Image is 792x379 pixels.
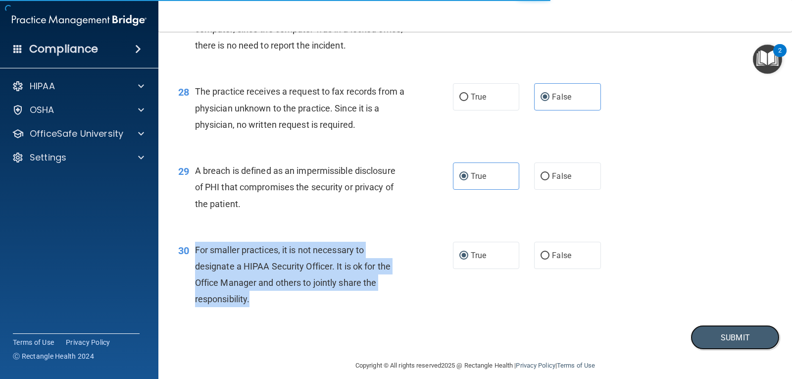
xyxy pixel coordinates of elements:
span: 30 [178,245,189,257]
p: HIPAA [30,80,55,92]
p: OfficeSafe University [30,128,123,140]
span: False [552,171,571,181]
span: False [552,92,571,102]
span: 29 [178,165,189,177]
input: False [541,252,549,260]
a: OSHA [12,104,144,116]
input: True [459,94,468,101]
button: Open Resource Center, 2 new notifications [753,45,782,74]
a: OfficeSafe University [12,128,144,140]
a: Settings [12,152,144,163]
img: PMB logo [12,10,147,30]
span: True [471,92,486,102]
span: A breach is defined as an impermissible disclosure of PHI that compromises the security or privac... [195,165,396,209]
span: True [471,171,486,181]
span: 28 [178,86,189,98]
a: HIPAA [12,80,144,92]
span: False [552,251,571,260]
button: Submit [691,325,780,350]
span: The practice receives a request to fax records from a physician unknown to the practice. Since it... [195,86,404,129]
p: OSHA [30,104,54,116]
input: True [459,252,468,260]
a: Privacy Policy [66,337,110,347]
a: Terms of Use [557,362,595,369]
span: For smaller practices, it is not necessary to designate a HIPAA Security Officer. It is ok for th... [195,245,391,305]
a: Terms of Use [13,337,54,347]
input: False [541,94,549,101]
span: True [471,251,486,260]
h4: Compliance [29,42,98,56]
input: False [541,173,549,180]
input: True [459,173,468,180]
a: Privacy Policy [516,362,555,369]
div: 2 [778,51,782,63]
p: Settings [30,152,66,163]
span: Ⓒ Rectangle Health 2024 [13,351,94,361]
